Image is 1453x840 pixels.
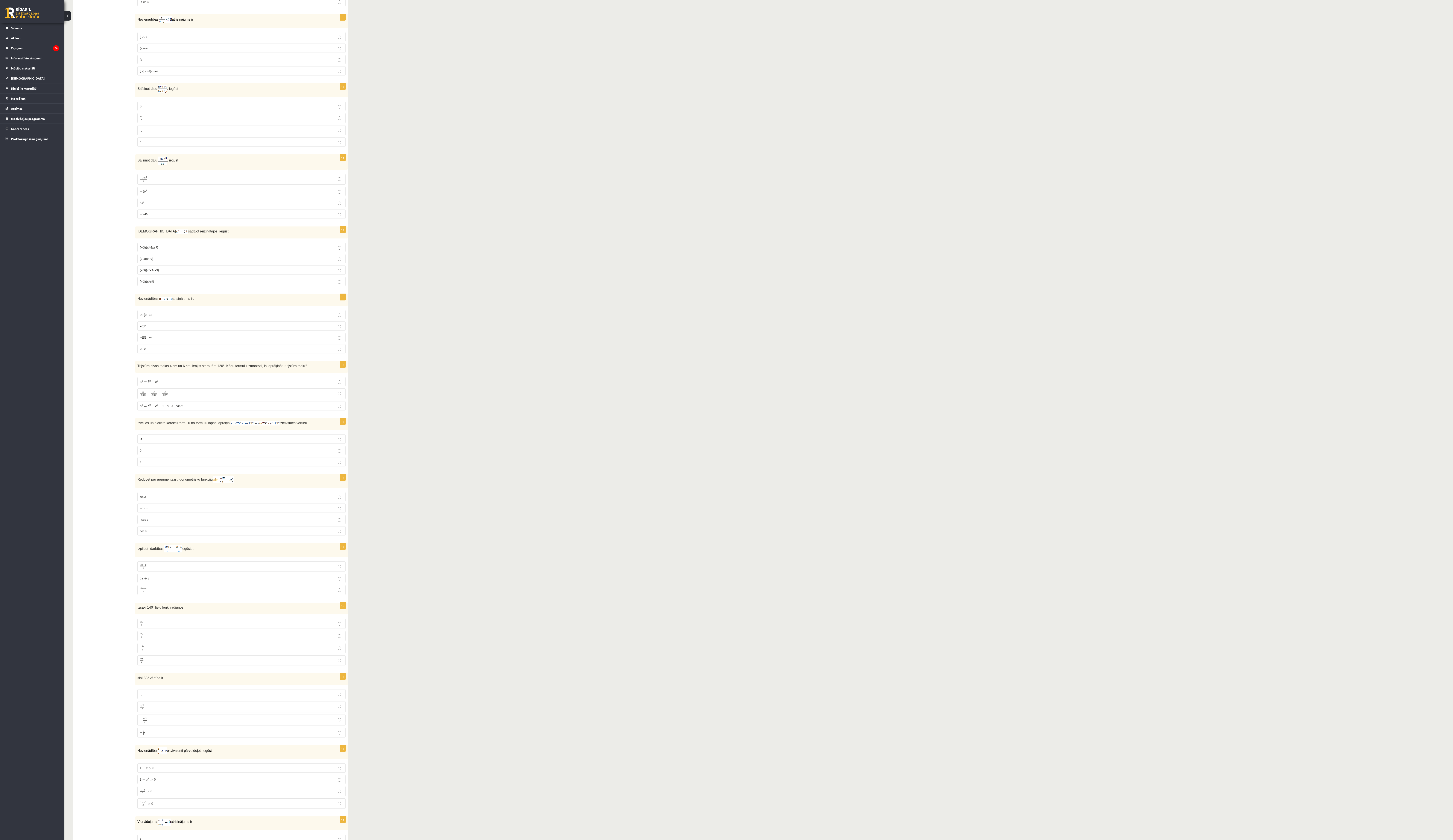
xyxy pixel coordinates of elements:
span: − [159,405,162,407]
i: 26 [53,45,59,51]
span: sin⁡ α [140,495,146,499]
img: rYyyg74je1FlHR+HgT7wAAAABJRU5ErkJggg== [159,16,172,23]
span: Proktoringa izmēģinājums [11,137,48,141]
span: 9 [140,658,142,660]
span: [DEMOGRAPHIC_DATA] [11,76,45,80]
span: b [172,404,173,407]
span: α [181,405,183,407]
span: 0 [140,105,141,108]
span: Nevienādību [137,749,157,753]
span: 7 [141,661,142,663]
img: iNb4EBL9NbsPLqz+hlunoT3sIBvExvwcqrP+MXJDvaMA+oaRsAAAAASUVORK5CYII= [231,421,280,425]
span: a [143,567,144,569]
span: > [149,767,152,769]
span: x [146,779,148,781]
span: = [144,406,147,407]
span: 3 [140,564,142,566]
span: x [142,588,143,589]
span: cos⁡ α [140,529,147,533]
span: 2 [141,708,143,710]
span: atrisinājums ir [171,820,192,823]
span: + [152,381,154,383]
span: π [142,622,143,623]
span: + [152,405,154,407]
span: 1 [140,460,141,464]
span: -1 [140,437,142,441]
span: 3 [140,577,141,580]
a: Proktoringa izmēģinājums [6,134,59,144]
span: x [143,805,144,806]
span: √ [143,717,145,720]
p: 1p [340,14,346,21]
span: s [141,395,142,396]
span: 2 [163,405,164,407]
span: 1 [140,692,142,694]
span: 2 [157,404,158,406]
span: (x-3)(x²+9) [140,279,154,283]
span: (x-3)(x²-3x+9) [140,245,158,249]
span: > [147,790,149,793]
span: = [147,393,150,394]
p: 1p [340,294,346,300]
span: 4 [145,588,146,590]
span: i [142,394,143,396]
span: + [144,577,147,580]
input: 0 [338,449,341,453]
p: 1p [340,673,346,680]
span: 2 [149,404,151,406]
input: - cos ⁡α [338,518,341,522]
span: b [140,141,141,143]
span: b [145,177,146,179]
span: n [165,395,166,396]
span: Izpildot darbības [137,547,164,550]
span: Trijstūra divas malas 4 cm un 6 cm, leņķis starp tām 120°. Kādu formulu izmantosi, lai aprēķinātu... [137,364,307,368]
span: (7;+∞) [140,46,148,50]
span: = [158,393,161,394]
span: π [142,634,143,635]
legend: Informatīvie ziņojumi [11,53,59,63]
span: > [148,803,150,805]
span: − [142,789,144,791]
p: 1p [340,602,346,609]
span: 1 [140,778,141,781]
span: 1 [140,128,142,130]
p: 1p [340,83,346,90]
a: Sākums [6,23,59,33]
span: b [154,391,155,393]
span: b [148,404,149,407]
span: n [143,395,144,396]
input: -1 [338,438,341,441]
img: UR4fT7qcZKH9W3TurvQiL486W09VjoQ8SOf2Ib2Dc6nL08nqF737CahIfh0+MKKVSqu7T3xF65J+Rcs+Q9EAAAAAElFTkSuQmCC [158,747,167,754]
span: b [141,131,142,133]
span: 9 [142,649,143,651]
span: - cos ⁡α [140,517,148,521]
span: x [144,802,145,803]
span: s [179,405,181,407]
span: > [150,779,153,781]
span: Saīsinot daļu [137,87,157,90]
legend: Ziņojumi [11,43,59,53]
img: ywA5tSdr+AAAAAASUVORK5CYII= [176,229,188,234]
span: − [140,731,143,734]
span: + [143,588,145,590]
span: Saīsinot daļu [137,158,157,162]
span: trigonometrisko funkciju [177,478,213,481]
span: b [141,201,143,204]
span: b [148,380,149,383]
a: Informatīvie ziņojumi [6,53,59,63]
input: (x-3)(x²+3x+9) [338,269,341,272]
span: x∈[0;+∞) [140,313,152,317]
span: Motivācijas programma [11,117,45,121]
span: (-∞;-7)∪(7;+∞) [140,69,158,73]
legend: Maksājumi [11,94,59,103]
span: sin135° vērtība ir ... [137,676,167,680]
span: a [140,405,142,407]
span: Sākums [11,26,22,30]
span: 4 [143,190,144,193]
input: (x-3)(x²+9) [338,280,341,284]
span: x [141,578,143,580]
span: − [140,190,143,193]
